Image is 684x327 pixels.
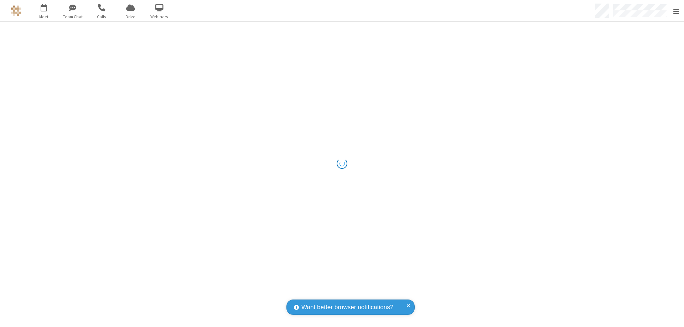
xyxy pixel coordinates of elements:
[59,14,86,20] span: Team Chat
[88,14,115,20] span: Calls
[301,303,393,312] span: Want better browser notifications?
[31,14,57,20] span: Meet
[146,14,173,20] span: Webinars
[11,5,21,16] img: QA Selenium DO NOT DELETE OR CHANGE
[117,14,144,20] span: Drive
